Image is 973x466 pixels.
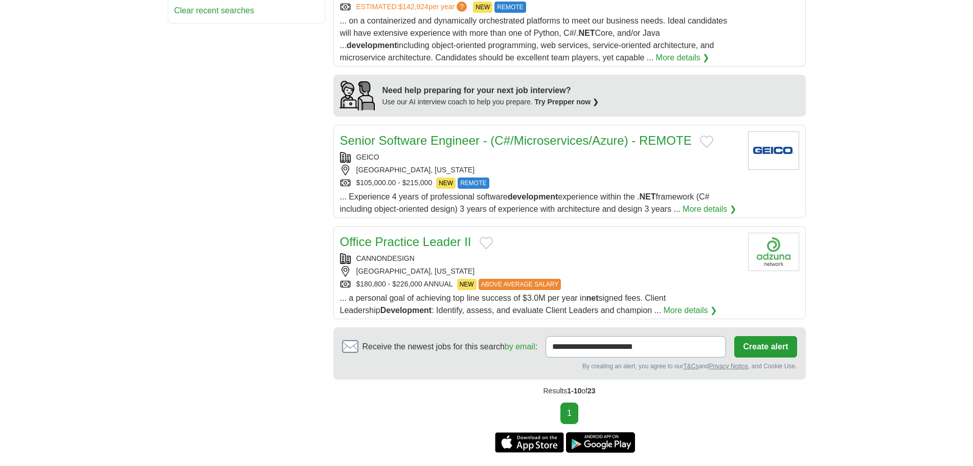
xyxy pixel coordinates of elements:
[356,153,379,161] a: GEICO
[640,192,656,201] strong: NET
[734,336,797,358] button: Create alert
[458,177,489,189] span: REMOTE
[340,253,740,264] div: CANNONDESIGN
[535,98,599,106] a: Try Prepper now ❯
[340,279,740,290] div: $180,800 - $226,000 ANNUAL
[683,363,698,370] a: T&Cs
[560,403,578,424] div: 1
[479,279,561,290] span: ABOVE AVERAGE SALARY
[495,432,564,453] a: Get the iPhone app
[382,97,599,107] div: Use our AI interview coach to help you prepare.
[494,2,526,13] span: REMOTE
[380,306,432,315] strong: Development
[663,304,717,317] a: More details ❯
[567,387,581,395] span: 1-10
[347,41,397,50] strong: development
[578,29,595,37] strong: NET
[340,294,666,315] span: ... a personal goal of achieving top line success of $3.0M per year in signed fees. Client Leader...
[700,136,713,148] button: Add to favorite jobs
[457,279,477,290] span: NEW
[333,380,806,403] div: Results of
[683,203,736,215] a: More details ❯
[342,362,797,371] div: By creating an alert, you agree to our and , and Cookie Use.
[586,294,599,302] strong: net
[340,192,710,213] span: ... Experience 4 years of professional software experience within the . framework (C# including o...
[508,192,558,201] strong: development
[340,16,728,62] span: ... on a containerized and dynamically orchestrated platforms to meet our business needs. Ideal c...
[382,84,599,97] div: Need help preparing for your next job interview?
[587,387,596,395] span: 23
[340,165,740,175] div: [GEOGRAPHIC_DATA], [US_STATE]
[340,235,471,249] a: Office Practice Leader II
[457,2,467,12] span: ?
[436,177,456,189] span: NEW
[363,341,537,353] span: Receive the newest jobs for this search :
[505,342,535,351] a: by email
[748,233,799,271] img: Company logo
[656,52,710,64] a: More details ❯
[340,177,740,189] div: $105,000.00 - $215,000
[480,237,493,249] button: Add to favorite jobs
[709,363,748,370] a: Privacy Notice
[398,3,428,11] span: $142,924
[356,2,469,13] a: ESTIMATED:$142,924per year?
[340,266,740,277] div: [GEOGRAPHIC_DATA], [US_STATE]
[566,432,635,453] a: Get the Android app
[748,131,799,170] img: GEICO logo
[340,134,692,147] a: Senior Software Engineer - (C#/Microservices/Azure) - REMOTE
[473,2,492,13] span: NEW
[174,6,255,15] a: Clear recent searches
